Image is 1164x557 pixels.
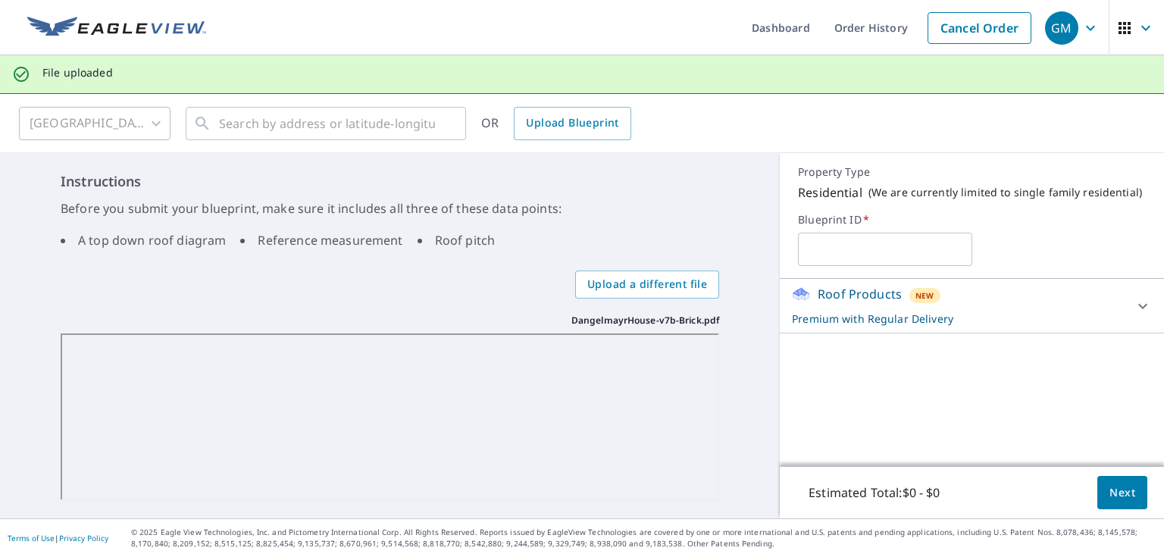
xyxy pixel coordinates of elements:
iframe: DangelmayrHouse-v7b-Brick.pdf [61,333,719,501]
p: ( We are currently limited to single family residential ) [868,186,1142,199]
a: Terms of Use [8,533,55,543]
a: Privacy Policy [59,533,108,543]
p: File uploaded [42,66,113,80]
div: OR [481,107,631,140]
span: New [915,289,934,302]
p: Premium with Regular Delivery [792,311,1125,327]
p: DangelmayrHouse-v7b-Brick.pdf [571,314,719,327]
li: Roof pitch [418,231,496,249]
div: GM [1045,11,1078,45]
div: Roof ProductsNewPremium with Regular Delivery [792,285,1152,327]
h6: Instructions [61,171,719,192]
p: Property Type [798,165,1146,179]
div: [GEOGRAPHIC_DATA] [19,102,171,145]
p: Estimated Total: $0 - $0 [796,476,952,509]
a: Cancel Order [928,12,1031,44]
label: Upload a different file [575,271,719,299]
p: Roof Products [818,285,902,303]
p: | [8,534,108,543]
span: Upload a different file [587,275,707,294]
li: Reference measurement [240,231,402,249]
img: EV Logo [27,17,206,39]
p: Residential [798,183,862,202]
input: Search by address or latitude-longitude [219,102,435,145]
span: Next [1109,483,1135,502]
p: © 2025 Eagle View Technologies, Inc. and Pictometry International Corp. All Rights Reserved. Repo... [131,527,1156,549]
li: A top down roof diagram [61,231,226,249]
label: Blueprint ID [798,213,1146,227]
a: Upload Blueprint [514,107,630,140]
span: Upload Blueprint [526,114,618,133]
button: Next [1097,476,1147,510]
p: Before you submit your blueprint, make sure it includes all three of these data points: [61,199,719,217]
